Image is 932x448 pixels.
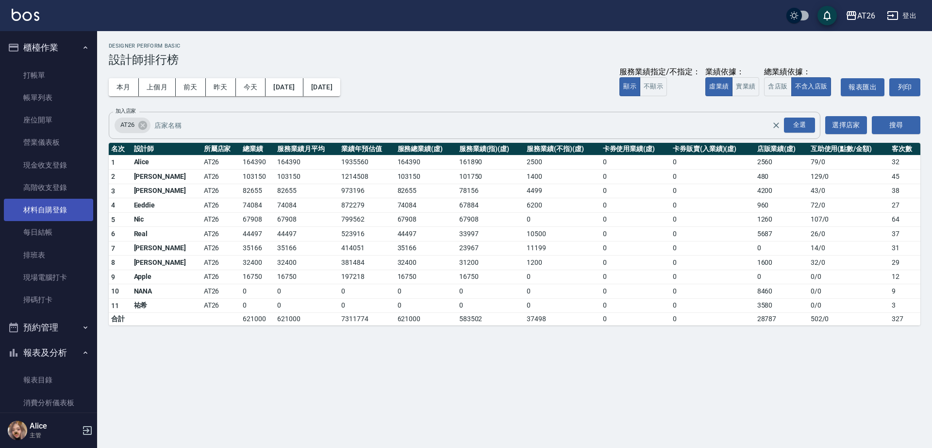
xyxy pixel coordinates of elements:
td: 74084 [395,198,457,213]
button: 本月 [109,78,139,96]
td: 480 [755,170,808,184]
td: 35166 [240,241,275,256]
td: 82655 [395,184,457,198]
td: 44497 [275,227,339,241]
td: 0 [670,184,755,198]
td: 0 [600,227,670,241]
th: 店販業績(虛) [755,143,808,155]
td: Alice [132,155,201,170]
td: 0 [339,284,395,299]
img: Person [8,421,27,440]
div: AT26 [857,10,875,22]
h2: Designer Perform Basic [109,43,920,49]
td: 0 [670,284,755,299]
td: Apple [132,270,201,284]
td: 32 [889,155,920,170]
span: 11 [111,302,119,310]
td: 129 / 0 [808,170,890,184]
button: 今天 [236,78,266,96]
td: 16750 [275,270,339,284]
td: 0 [524,212,600,227]
td: 621000 [395,313,457,326]
td: 0 [600,198,670,213]
th: 互助使用(點數/金額) [808,143,890,155]
td: AT26 [201,212,241,227]
td: 32400 [395,256,457,270]
a: 報表目錄 [4,369,93,391]
td: 44497 [395,227,457,241]
span: 5 [111,216,115,224]
button: 顯示 [619,77,640,96]
td: 32 / 0 [808,256,890,270]
a: 帳單列表 [4,86,93,109]
span: AT26 [115,120,140,130]
td: 0 [524,298,600,313]
td: 0 [670,155,755,170]
td: 0 [457,298,524,313]
td: 0 / 0 [808,270,890,284]
span: 2 [111,172,115,180]
button: 不顯示 [640,77,667,96]
td: Nic [132,212,201,227]
a: 現場電腦打卡 [4,266,93,289]
td: 0 [670,198,755,213]
td: 26 / 0 [808,227,890,241]
button: 昨天 [206,78,236,96]
td: 872279 [339,198,395,213]
span: 8 [111,258,115,266]
td: 0 [670,227,755,241]
div: 業績依據： [705,67,759,77]
td: 5687 [755,227,808,241]
td: 12 [889,270,920,284]
td: 72 / 0 [808,198,890,213]
td: 14 / 0 [808,241,890,256]
td: 64 [889,212,920,227]
td: 74084 [240,198,275,213]
button: 選擇店家 [825,116,867,134]
td: [PERSON_NAME] [132,170,201,184]
th: 服務業績(指)(虛) [457,143,524,155]
a: 座位開單 [4,109,93,131]
td: 621000 [240,313,275,326]
button: 櫃檯作業 [4,35,93,60]
td: 0 [395,284,457,299]
td: AT26 [201,241,241,256]
table: a dense table [109,143,920,326]
label: 加入店家 [116,107,136,115]
td: 973196 [339,184,395,198]
img: Logo [12,9,39,21]
td: 4499 [524,184,600,198]
button: 報表匯出 [841,78,884,96]
td: 414051 [339,241,395,256]
td: [PERSON_NAME] [132,184,201,198]
td: 1400 [524,170,600,184]
a: 排班表 [4,244,93,266]
td: 33997 [457,227,524,241]
button: 實業績 [732,77,759,96]
td: 1214508 [339,170,395,184]
th: 設計師 [132,143,201,155]
a: 高階收支登錄 [4,176,93,199]
button: 列印 [889,78,920,96]
td: 37498 [524,313,600,326]
button: [DATE] [266,78,303,96]
span: 9 [111,273,115,281]
span: 6 [111,230,115,238]
th: 服務業績月平均 [275,143,339,155]
td: 67908 [395,212,457,227]
td: 82655 [240,184,275,198]
td: 0 [670,256,755,270]
td: 祐希 [132,298,201,313]
td: 799562 [339,212,395,227]
span: 7 [111,244,115,252]
td: 0 [755,241,808,256]
td: 32400 [240,256,275,270]
td: 103150 [240,170,275,184]
td: 0 [755,270,808,284]
input: 店家名稱 [152,117,789,134]
a: 營業儀表板 [4,131,93,154]
button: 上個月 [139,78,176,96]
button: [DATE] [303,78,340,96]
td: 0 [670,313,755,326]
td: 7311774 [339,313,395,326]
